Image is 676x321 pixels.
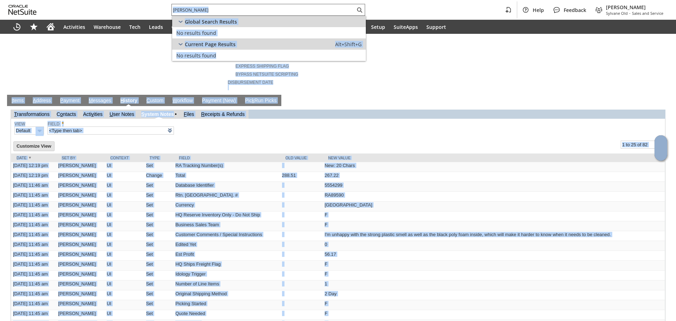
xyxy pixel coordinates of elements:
[105,300,144,310] td: UI
[323,271,665,280] td: F
[89,20,125,34] a: Warehouse
[56,192,105,202] td: [PERSON_NAME]
[371,24,385,30] span: Setup
[171,24,206,30] span: Opportunities
[46,23,55,31] svg: Home
[60,98,63,103] span: P
[323,300,665,310] td: F
[56,182,105,192] td: [PERSON_NAME]
[426,24,446,30] span: Support
[25,20,42,34] div: Shortcuts
[56,310,105,320] td: [PERSON_NAME]
[655,148,667,161] span: Oracle Guided Learning Widget. To move around, please hold and drag
[144,162,174,172] td: Set
[185,18,237,25] span: Global Search Results
[236,64,289,69] a: Express Shipping Flag
[328,156,659,160] div: New Value
[323,231,665,241] td: I'm unhappy with the strong plastic smell as well as the black poly foam inside, which will make ...
[323,261,665,271] td: F
[11,162,56,172] td: [DATE] 12:19 pm
[119,98,139,104] a: History
[144,202,174,211] td: Set
[174,251,280,261] td: Est Profit
[389,20,422,34] a: SuiteApps
[105,172,144,182] td: UI
[174,172,280,182] td: Total
[56,172,105,182] td: [PERSON_NAME]
[172,27,366,38] a: No results found
[629,11,631,16] span: -
[11,280,56,290] td: [DATE] 11:45 am
[11,182,56,192] td: [DATE] 11:46 am
[172,6,355,14] input: Search
[144,280,174,290] td: Set
[11,172,56,182] td: [DATE] 12:19 pm
[150,156,168,160] div: Type
[63,24,85,30] span: Activities
[105,271,144,280] td: UI
[144,182,174,192] td: Set
[56,211,105,221] td: [PERSON_NAME]
[58,98,81,104] a: Payment
[11,221,56,231] td: [DATE] 11:45 am
[14,126,44,135] input: Default
[174,271,280,280] td: Idology Trigger
[323,162,665,172] td: New: 20 Chars
[105,162,144,172] td: UI
[323,202,665,211] td: [GEOGRAPHIC_DATA]
[11,290,56,300] td: [DATE] 11:45 am
[8,20,25,34] a: Recent Records
[105,182,144,192] td: UI
[422,20,450,34] a: Support
[208,98,211,103] span: y
[323,211,665,221] td: F
[200,98,238,104] a: Payment (New)
[185,41,236,48] span: Current Page Results
[144,261,174,271] td: Set
[91,111,94,117] span: v
[174,231,280,241] td: Customer Comments / Special Instructions
[94,24,121,30] span: Warehouse
[323,192,665,202] td: RA89590
[11,231,56,241] td: [DATE] 11:45 am
[323,182,665,192] td: 5554299
[144,172,174,182] td: Change
[144,231,174,241] td: Set
[10,98,25,104] a: Items
[146,98,150,103] span: C
[355,6,364,14] svg: Search
[110,156,139,160] div: Context
[144,221,174,231] td: Set
[174,241,280,251] td: Edited Yet
[14,142,54,151] input: Customize View
[141,111,174,117] a: System Notes
[11,241,56,251] td: [DATE] 11:45 am
[56,300,105,310] td: [PERSON_NAME]
[56,221,105,231] td: [PERSON_NAME]
[323,290,665,300] td: 2 Day
[174,300,280,310] td: Picking Started
[174,202,280,211] td: Currency
[141,111,144,117] span: S
[172,50,366,61] a: No results found
[11,310,56,320] td: [DATE] 11:45 am
[57,111,76,117] a: Contacts
[174,261,280,271] td: HQ Ships Freight Flag
[11,202,56,211] td: [DATE] 11:45 am
[144,310,174,320] td: Set
[286,156,318,160] div: Old Value
[56,241,105,251] td: [PERSON_NAME]
[184,111,187,117] span: F
[236,72,298,77] a: Bypass NetSuite Scripting
[323,221,665,231] td: F
[174,280,280,290] td: Number of Line Items
[42,20,59,34] a: Home
[105,192,144,202] td: UI
[173,98,177,103] span: W
[564,7,586,13] span: Feedback
[62,156,100,160] div: Set by
[56,251,105,261] td: [PERSON_NAME]
[105,241,144,251] td: UI
[533,7,544,13] span: Help
[105,231,144,241] td: UI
